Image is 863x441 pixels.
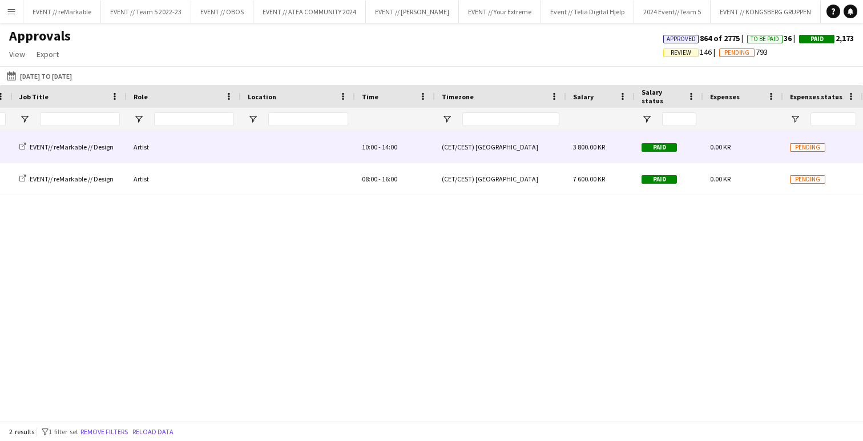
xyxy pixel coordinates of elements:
span: 0.00 KR [710,143,731,151]
button: EVENT // OBOS [191,1,253,23]
button: Open Filter Menu [442,114,452,124]
span: Salary status [642,88,683,105]
span: Pending [790,143,825,152]
span: View [9,49,25,59]
span: Review [671,49,691,56]
div: Artist [127,131,241,163]
span: 1 filter set [49,427,78,436]
span: EVENT// reMarkable // Design [30,143,114,151]
span: 793 [719,47,768,57]
div: (CET/CEST) [GEOGRAPHIC_DATA] [435,163,566,195]
span: 14:00 [382,143,397,151]
span: To Be Paid [751,35,779,43]
a: EVENT// reMarkable // Design [19,175,114,183]
button: EVENT // Your Extreme [459,1,541,23]
input: Location Filter Input [268,112,348,126]
span: Paid [642,175,677,184]
span: Expenses [710,92,740,101]
span: Pending [790,175,825,184]
span: Job Title [19,92,49,101]
span: 0.00 KR [710,175,731,183]
button: EVENT // reMarkable [23,1,101,23]
button: Open Filter Menu [19,114,30,124]
span: Paid [642,143,677,152]
span: 3 800.00 KR [573,143,605,151]
span: Role [134,92,148,101]
span: Pending [724,49,749,56]
button: Open Filter Menu [790,114,800,124]
input: Role Filter Input [154,112,234,126]
span: Approved [667,35,696,43]
button: Reload data [130,426,176,438]
span: 36 [747,33,799,43]
span: 146 [663,47,719,57]
span: 2,173 [799,33,854,43]
span: 10:00 [362,143,377,151]
button: 2024 Event//Team 5 [634,1,711,23]
span: Location [248,92,276,101]
div: (CET/CEST) [GEOGRAPHIC_DATA] [435,131,566,163]
button: [DATE] to [DATE] [5,69,74,83]
button: EVENT // Team 5 2022-23 [101,1,191,23]
button: EVENT // KONGSBERG GRUPPEN [711,1,821,23]
input: Job Title Filter Input [40,112,120,126]
span: - [378,143,381,151]
span: - [378,175,381,183]
span: 08:00 [362,175,377,183]
span: Expenses status [790,92,842,101]
button: Open Filter Menu [248,114,258,124]
input: Salary status Filter Input [662,112,696,126]
span: Time [362,92,378,101]
button: Remove filters [78,426,130,438]
input: Timezone Filter Input [462,112,559,126]
span: 16:00 [382,175,397,183]
span: EVENT// reMarkable // Design [30,175,114,183]
a: Export [32,47,63,62]
button: EVENT // ATEA COMMUNITY 2024 [253,1,366,23]
span: Timezone [442,92,474,101]
button: Open Filter Menu [134,114,144,124]
button: Open Filter Menu [642,114,652,124]
button: Event // Telia Digital Hjelp [541,1,634,23]
a: View [5,47,30,62]
span: Export [37,49,59,59]
span: 7 600.00 KR [573,175,605,183]
span: 864 of 2775 [663,33,747,43]
button: EVENT // [PERSON_NAME] [366,1,459,23]
input: Expenses status Filter Input [810,112,856,126]
span: Salary [573,92,594,101]
a: EVENT// reMarkable // Design [19,143,114,151]
div: Artist [127,163,241,195]
span: Paid [810,35,824,43]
